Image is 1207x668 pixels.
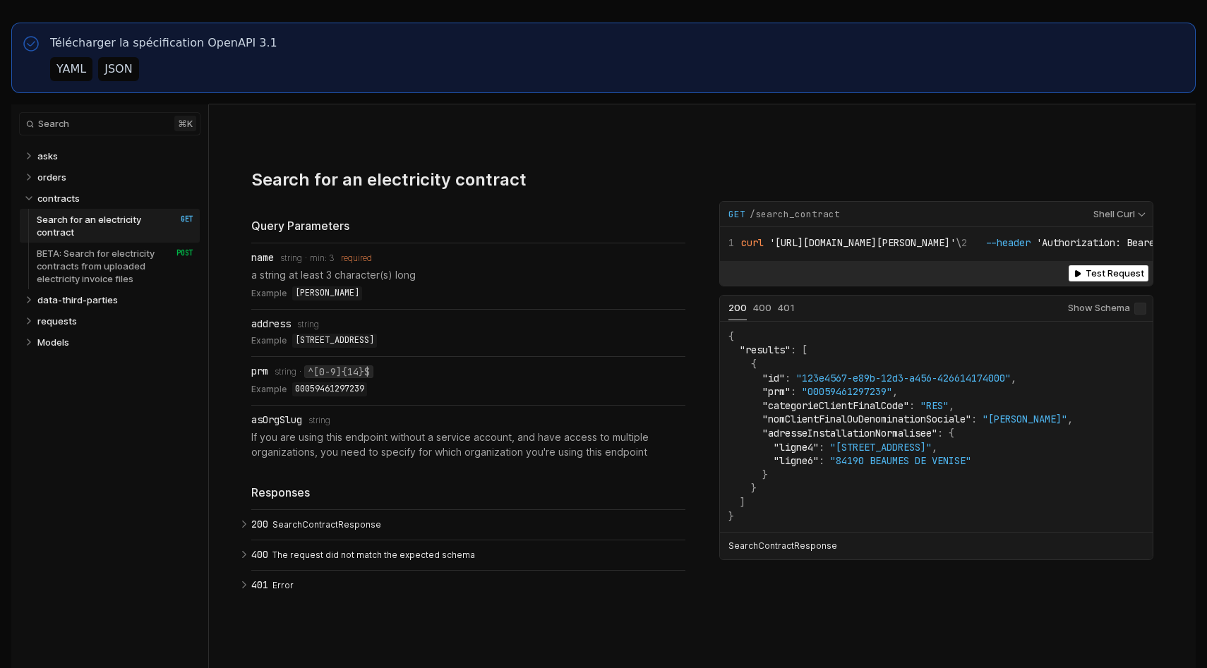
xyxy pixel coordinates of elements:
span: string [280,253,302,263]
div: asOrgSlug [251,414,302,425]
code: [PERSON_NAME] [292,286,362,300]
span: "[PERSON_NAME]" [983,413,1067,425]
span: : [909,399,915,412]
span: 400 [753,302,771,313]
span: Search [38,119,69,129]
span: \ [728,236,961,249]
span: , [1011,372,1016,384]
span: "nomClientFinalOuDenominationSociale" [762,413,971,425]
a: Models [37,332,194,353]
button: 200 SearchContractResponse [251,510,685,540]
div: YAML [56,61,86,78]
span: Example [251,334,287,348]
span: "results" [740,344,791,356]
span: } [728,510,734,523]
span: GET [728,208,745,221]
span: 200 [251,518,268,530]
span: "categorieClientFinalCode" [762,399,909,412]
span: "RES" [920,399,949,412]
div: JSON [104,61,132,78]
div: min: [310,253,329,263]
div: prm [251,365,268,377]
p: The request did not match the expected schema [272,549,681,561]
a: asks [37,145,194,166]
span: : [785,372,791,384]
span: 401 [778,302,795,313]
a: requests [37,310,194,332]
p: data-third-parties [37,293,118,306]
p: SearchContractResponse [272,518,681,531]
span: string [297,320,319,329]
p: Télécharger la spécification OpenAPI 3.1 [50,35,277,51]
span: , [1067,413,1073,425]
span: Example [251,286,287,300]
span: GET [166,214,193,224]
a: data-third-parties [37,289,194,310]
span: "84190 BEAUMES DE VENISE" [830,454,971,467]
span: "id" [762,372,785,384]
p: orders [37,171,66,183]
span: : [791,385,796,398]
p: Search for an electricity contract [37,213,162,238]
p: Models [37,336,69,348]
span: : [971,413,977,425]
span: Example [251,382,287,396]
div: name [251,252,274,263]
span: "prm" [762,385,791,398]
button: YAML [50,57,92,81]
a: Search for an electricity contract GET [37,209,193,243]
span: ] [740,496,745,509]
span: { [949,427,954,439]
label: Show Schema [1068,296,1146,321]
a: orders [37,166,194,188]
button: JSON [98,57,138,81]
span: Test Request [1086,268,1144,279]
span: --header [985,236,1031,249]
button: 400 The request did not match the expected schema [251,540,685,570]
div: Example Responses [719,295,1153,560]
span: : [819,454,824,467]
span: , [932,441,937,454]
code: ^[0-9]{14}$ [304,365,373,378]
span: curl [741,236,764,249]
kbd: ⌘ k [174,116,196,131]
span: 3 [329,253,335,263]
span: , [892,385,898,398]
span: : [937,427,943,439]
span: 200 [728,302,747,313]
span: "123e4567-e89b-12d3-a456-426614174000" [796,372,1011,384]
span: : [819,441,824,454]
p: BETA: Search for electricity contracts from uploaded electricity invoice files [37,247,162,285]
span: /search_contract [750,208,840,221]
p: requests [37,315,77,327]
p: contracts [37,192,80,205]
code: [STREET_ADDRESS] [292,334,377,348]
div: address [251,318,291,329]
span: "[STREET_ADDRESS]" [830,441,932,454]
a: BETA: Search for electricity contracts from uploaded electricity invoice files POST [37,243,193,289]
p: a string at least 3 character(s) long [251,267,685,282]
span: POST [166,248,193,258]
span: '[URL][DOMAIN_NAME][PERSON_NAME]' [769,236,956,249]
span: "ligne4" [774,441,819,454]
span: "adresseInstallationNormalisee" [762,427,937,439]
span: "ligne6" [774,454,819,467]
span: string [275,367,296,377]
div: Responses [251,485,685,501]
span: { [728,330,734,343]
a: contracts [37,188,194,209]
span: } [762,468,768,481]
span: 401 [251,579,268,590]
h3: Search for an electricity contract [251,169,527,190]
span: [ [802,344,807,356]
span: : [791,344,796,356]
p: asks [37,150,58,162]
span: 400 [251,549,268,560]
span: , [949,399,954,412]
code: 00059461297239 [292,382,367,396]
span: } [751,482,757,494]
span: "00059461297239" [802,385,892,398]
span: { [751,358,757,370]
div: required [341,253,372,263]
span: string [308,415,330,425]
